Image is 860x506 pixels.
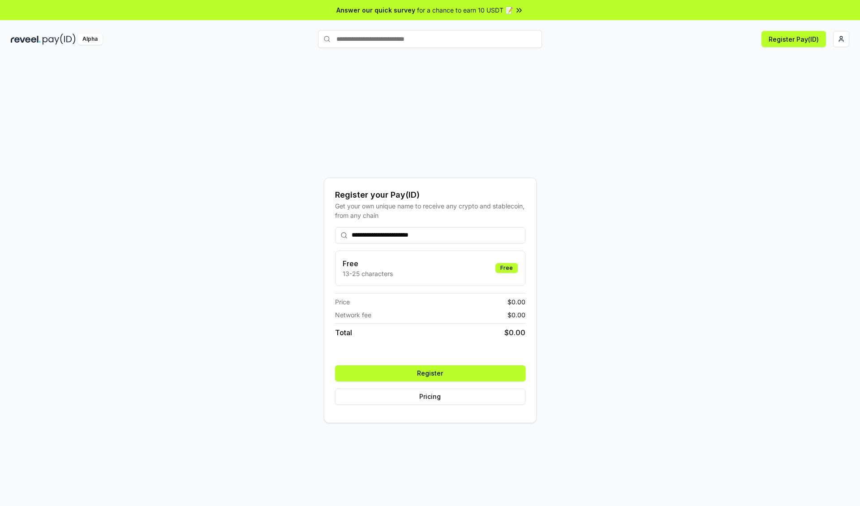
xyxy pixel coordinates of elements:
[495,263,518,273] div: Free
[335,365,525,381] button: Register
[335,389,525,405] button: Pricing
[335,327,352,338] span: Total
[77,34,103,45] div: Alpha
[507,310,525,320] span: $ 0.00
[343,258,393,269] h3: Free
[761,31,826,47] button: Register Pay(ID)
[507,297,525,307] span: $ 0.00
[417,5,513,15] span: for a chance to earn 10 USDT 📝
[335,297,350,307] span: Price
[335,189,525,201] div: Register your Pay(ID)
[343,269,393,278] p: 13-25 characters
[336,5,415,15] span: Answer our quick survey
[43,34,76,45] img: pay_id
[11,34,41,45] img: reveel_dark
[504,327,525,338] span: $ 0.00
[335,310,371,320] span: Network fee
[335,201,525,220] div: Get your own unique name to receive any crypto and stablecoin, from any chain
